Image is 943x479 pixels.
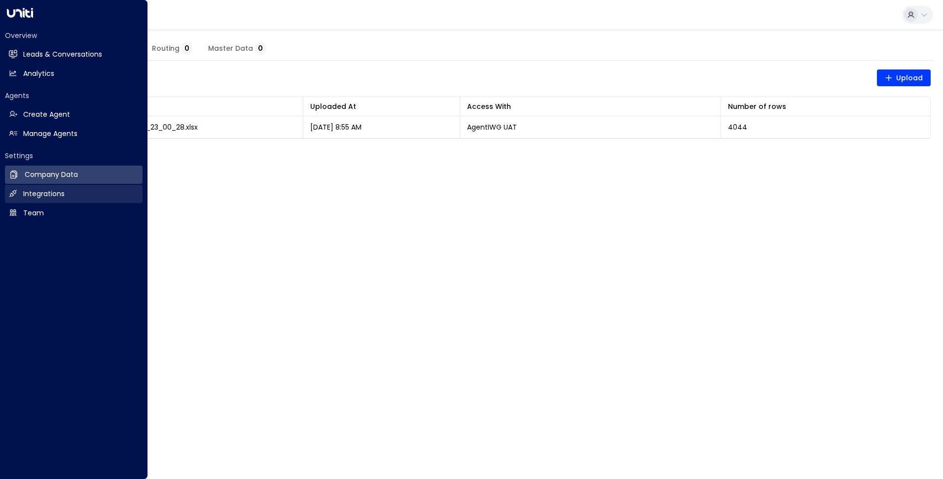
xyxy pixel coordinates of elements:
div: File Name [49,101,296,112]
a: Manage Agents [5,125,143,143]
div: Access With [467,101,714,112]
a: Leads & Conversations [5,45,143,64]
h2: Agents [5,91,143,101]
div: Number of rows [728,101,923,112]
h2: Leads & Conversations [23,49,102,60]
button: Upload [877,69,931,86]
div: Uploaded At [310,101,453,112]
h2: Create Agent [23,109,70,120]
h2: Overview [5,31,143,40]
a: Team [5,204,143,222]
span: Master Data [208,44,266,53]
h2: Team [23,208,44,218]
span: 0 [181,42,192,55]
span: 0 [255,42,266,55]
a: Integrations [5,185,143,203]
h2: Company Data [25,170,78,180]
a: Create Agent [5,105,143,124]
div: Number of rows [728,101,786,112]
p: [DATE] 8:55 AM [310,122,362,132]
a: Company Data [5,166,143,184]
div: Uploaded At [310,101,356,112]
span: Upload [885,72,923,84]
h2: Manage Agents [23,129,77,139]
span: Routing [152,44,192,53]
span: 4044 [728,122,747,132]
h2: Analytics [23,68,54,79]
h2: Settings [5,151,143,161]
h2: Integrations [23,189,65,199]
a: Analytics [5,65,143,83]
p: AgentIWG UAT [467,122,517,132]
